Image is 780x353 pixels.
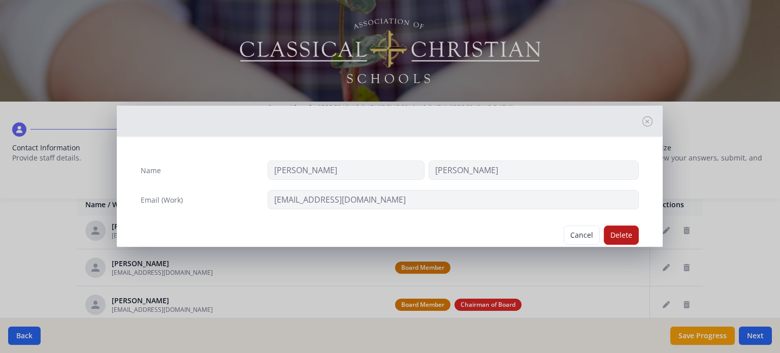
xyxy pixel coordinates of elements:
input: Last Name [429,161,639,180]
button: Delete [604,226,639,245]
button: Cancel [564,226,600,245]
input: contact@site.com [268,190,639,209]
input: First Name [268,161,425,180]
label: Email (Work) [141,195,183,205]
label: Name [141,166,161,176]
